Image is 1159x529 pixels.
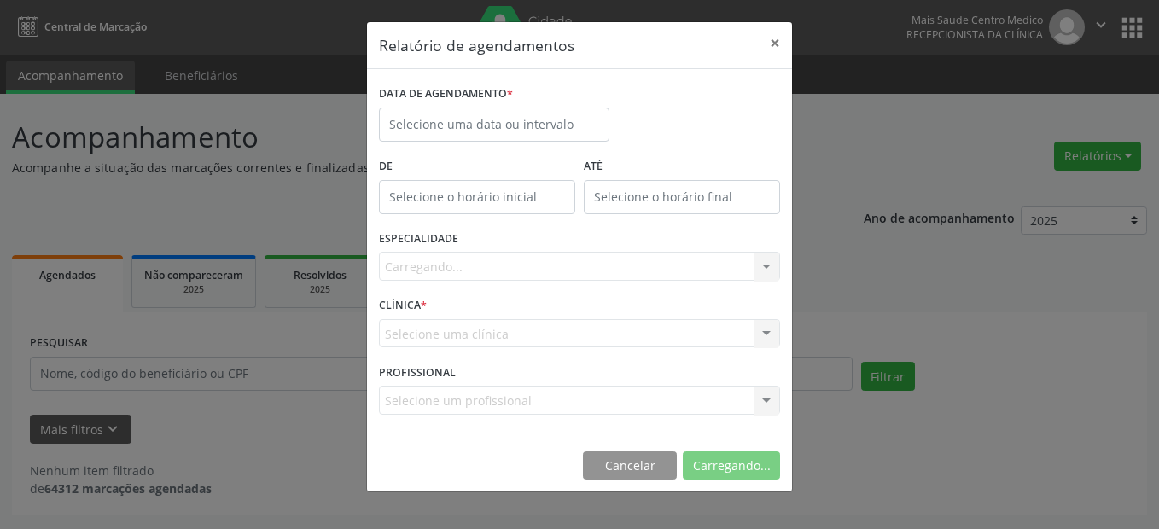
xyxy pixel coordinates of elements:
label: De [379,154,575,180]
input: Selecione o horário inicial [379,180,575,214]
label: PROFISSIONAL [379,359,456,386]
label: ESPECIALIDADE [379,226,458,253]
label: DATA DE AGENDAMENTO [379,81,513,108]
button: Cancelar [583,451,677,480]
input: Selecione o horário final [584,180,780,214]
input: Selecione uma data ou intervalo [379,108,609,142]
h5: Relatório de agendamentos [379,34,574,56]
label: CLÍNICA [379,293,427,319]
button: Carregando... [683,451,780,480]
label: ATÉ [584,154,780,180]
button: Close [758,22,792,64]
